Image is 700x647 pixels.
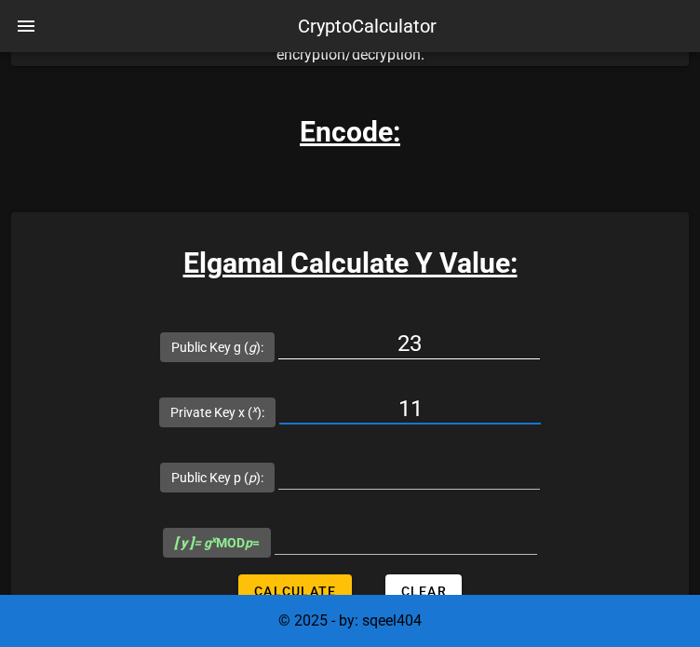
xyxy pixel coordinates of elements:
[174,535,194,550] b: [ y ]
[245,535,252,550] i: p
[171,468,263,487] label: Public Key p ( ):
[400,584,447,599] span: Clear
[174,535,260,550] span: MOD =
[385,574,462,608] button: Clear
[211,533,216,546] sup: x
[300,111,400,153] h3: Encode:
[249,470,256,485] i: p
[11,242,689,284] h3: Elgamal Calculate Y Value:
[253,584,336,599] span: Calculate
[170,403,264,422] label: Private Key x ( ):
[174,535,216,550] i: = g
[171,338,263,357] label: Public Key g ( ):
[4,4,48,48] button: nav-menu-toggle
[238,574,351,608] button: Calculate
[278,612,422,629] span: © 2025 - by: sqeel404
[298,12,437,40] div: CryptoCalculator
[252,403,257,415] sup: x
[249,340,256,355] i: g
